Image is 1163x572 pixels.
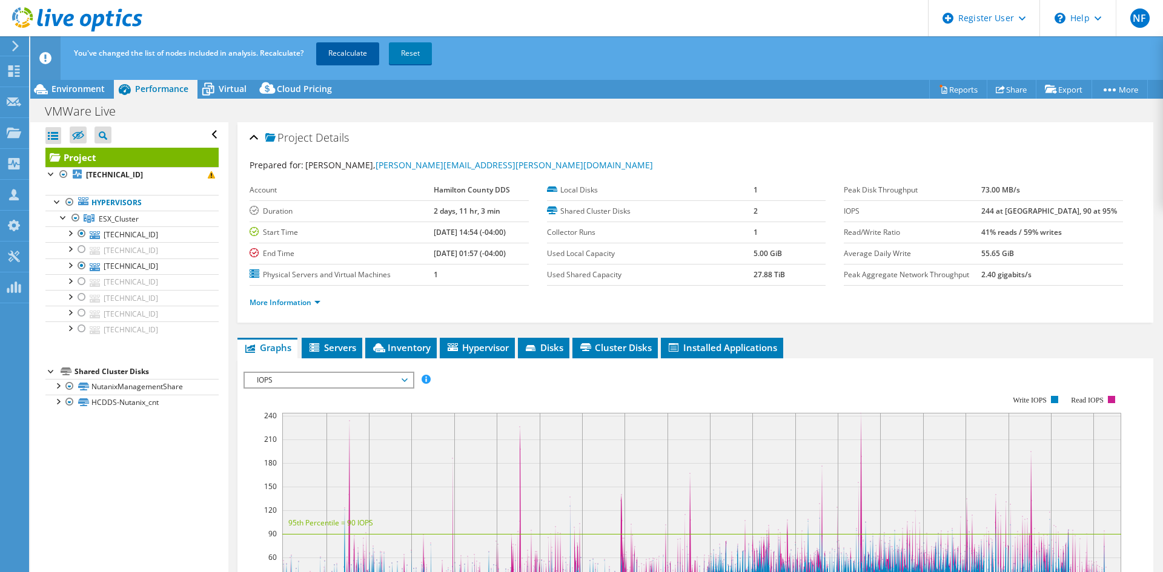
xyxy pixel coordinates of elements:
[1092,80,1148,99] a: More
[45,195,219,211] a: Hypervisors
[844,205,981,217] label: IOPS
[51,83,105,94] span: Environment
[754,185,758,195] b: 1
[1072,396,1104,404] text: Read IOPS
[135,83,188,94] span: Performance
[981,269,1032,280] b: 2.40 gigabits/s
[316,42,379,64] a: Recalculate
[667,341,777,353] span: Installed Applications
[547,248,754,260] label: Used Local Capacity
[371,341,431,353] span: Inventory
[250,205,433,217] label: Duration
[981,206,1117,216] b: 244 at [GEOGRAPHIC_DATA], 90 at 95%
[250,269,433,281] label: Physical Servers and Virtual Machines
[251,373,406,387] span: IOPS
[434,206,500,216] b: 2 days, 11 hr, 3 min
[264,434,277,444] text: 210
[434,227,506,237] b: [DATE] 14:54 (-04:00)
[277,83,332,94] span: Cloud Pricing
[434,185,510,195] b: Hamilton County DDS
[268,552,277,562] text: 60
[987,80,1036,99] a: Share
[45,211,219,226] a: ESX_Cluster
[376,159,653,171] a: [PERSON_NAME][EMAIL_ADDRESS][PERSON_NAME][DOMAIN_NAME]
[524,341,563,353] span: Disks
[45,167,219,183] a: [TECHNICAL_ID]
[844,269,981,281] label: Peak Aggregate Network Throughput
[75,364,219,379] div: Shared Cluster Disks
[434,269,438,280] b: 1
[308,341,356,353] span: Servers
[45,379,219,395] a: NutanixManagementShare
[74,48,303,58] span: You've changed the list of nodes included in analysis. Recalculate?
[264,458,277,468] text: 180
[45,395,219,410] a: HCDDS-Nutanix_cnt
[547,205,754,217] label: Shared Cluster Disks
[981,248,1014,258] b: 55.65 GiB
[45,306,219,321] a: [TECHNICAL_ID]
[45,148,219,167] a: Project
[288,518,373,528] text: 95th Percentile = 90 IOPS
[45,274,219,290] a: [TECHNICAL_ID]
[578,341,652,353] span: Cluster Disks
[754,206,758,216] b: 2
[250,184,433,196] label: Account
[45,226,219,242] a: [TECHNICAL_ID]
[268,528,277,539] text: 90
[754,269,785,280] b: 27.88 TiB
[45,321,219,337] a: [TECHNICAL_ID]
[265,132,313,144] span: Project
[754,248,782,258] b: 5.00 GiB
[264,505,277,515] text: 120
[316,130,349,145] span: Details
[547,226,754,238] label: Collector Runs
[86,169,143,180] b: [TECHNICAL_ID]
[250,226,433,238] label: Start Time
[844,226,981,238] label: Read/Write Ratio
[1055,13,1065,24] svg: \n
[264,481,277,491] text: 150
[39,105,134,118] h1: VMWare Live
[45,242,219,258] a: [TECHNICAL_ID]
[244,341,291,353] span: Graphs
[250,248,433,260] label: End Time
[446,341,509,353] span: Hypervisor
[305,159,653,171] span: [PERSON_NAME],
[45,258,219,274] a: [TECHNICAL_ID]
[754,227,758,237] b: 1
[219,83,247,94] span: Virtual
[1013,396,1047,404] text: Write IOPS
[1036,80,1092,99] a: Export
[434,248,506,258] b: [DATE] 01:57 (-04:00)
[844,248,981,260] label: Average Daily Write
[264,410,277,421] text: 240
[844,184,981,196] label: Peak Disk Throughput
[99,214,139,224] span: ESX_Cluster
[929,80,987,99] a: Reports
[250,297,320,307] a: More Information
[547,269,754,281] label: Used Shared Capacity
[547,184,754,196] label: Local Disks
[1130,8,1150,28] span: NF
[981,185,1020,195] b: 73.00 MB/s
[250,159,303,171] label: Prepared for:
[981,227,1062,237] b: 41% reads / 59% writes
[45,290,219,306] a: [TECHNICAL_ID]
[389,42,432,64] a: Reset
